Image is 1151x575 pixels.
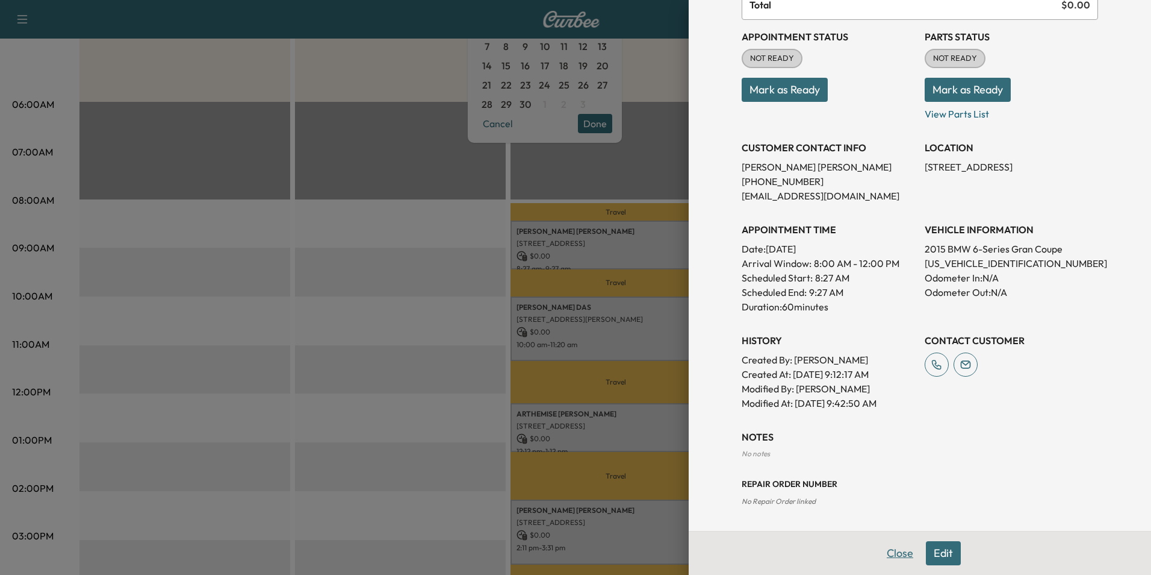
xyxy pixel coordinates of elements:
h3: CONTACT CUSTOMER [925,333,1098,348]
span: NOT READY [926,52,984,64]
p: 2015 BMW 6-Series Gran Coupe [925,242,1098,256]
button: Mark as Ready [925,78,1011,102]
p: 9:27 AM [809,285,843,300]
p: Created At : [DATE] 9:12:17 AM [742,367,915,382]
span: NOT READY [743,52,801,64]
button: Edit [926,541,961,565]
p: Created By : [PERSON_NAME] [742,353,915,367]
h3: LOCATION [925,140,1098,155]
h3: APPOINTMENT TIME [742,222,915,237]
p: Scheduled End: [742,285,807,300]
p: [EMAIL_ADDRESS][DOMAIN_NAME] [742,189,915,203]
div: No notes [742,449,1098,459]
p: Duration: 60 minutes [742,300,915,314]
h3: Repair Order number [742,478,1098,490]
h3: NOTES [742,430,1098,444]
p: Arrival Window: [742,256,915,271]
p: [STREET_ADDRESS] [925,160,1098,174]
p: Date: [DATE] [742,242,915,256]
span: No Repair Order linked [742,497,816,506]
h3: History [742,333,915,348]
p: Scheduled Start: [742,271,813,285]
button: Mark as Ready [742,78,828,102]
h3: Parts Status [925,30,1098,44]
p: View Parts List [925,102,1098,121]
p: Modified At : [DATE] 9:42:50 AM [742,396,915,410]
p: [PERSON_NAME] [PERSON_NAME] [742,160,915,174]
p: Odometer Out: N/A [925,285,1098,300]
p: [PHONE_NUMBER] [742,174,915,189]
p: Modified By : [PERSON_NAME] [742,382,915,396]
p: [US_VEHICLE_IDENTIFICATION_NUMBER] [925,256,1098,271]
p: Odometer In: N/A [925,271,1098,285]
p: 8:27 AM [815,271,849,285]
h3: CUSTOMER CONTACT INFO [742,140,915,155]
h3: VEHICLE INFORMATION [925,222,1098,237]
h3: Appointment Status [742,30,915,44]
span: 8:00 AM - 12:00 PM [814,256,899,271]
button: Close [879,541,921,565]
